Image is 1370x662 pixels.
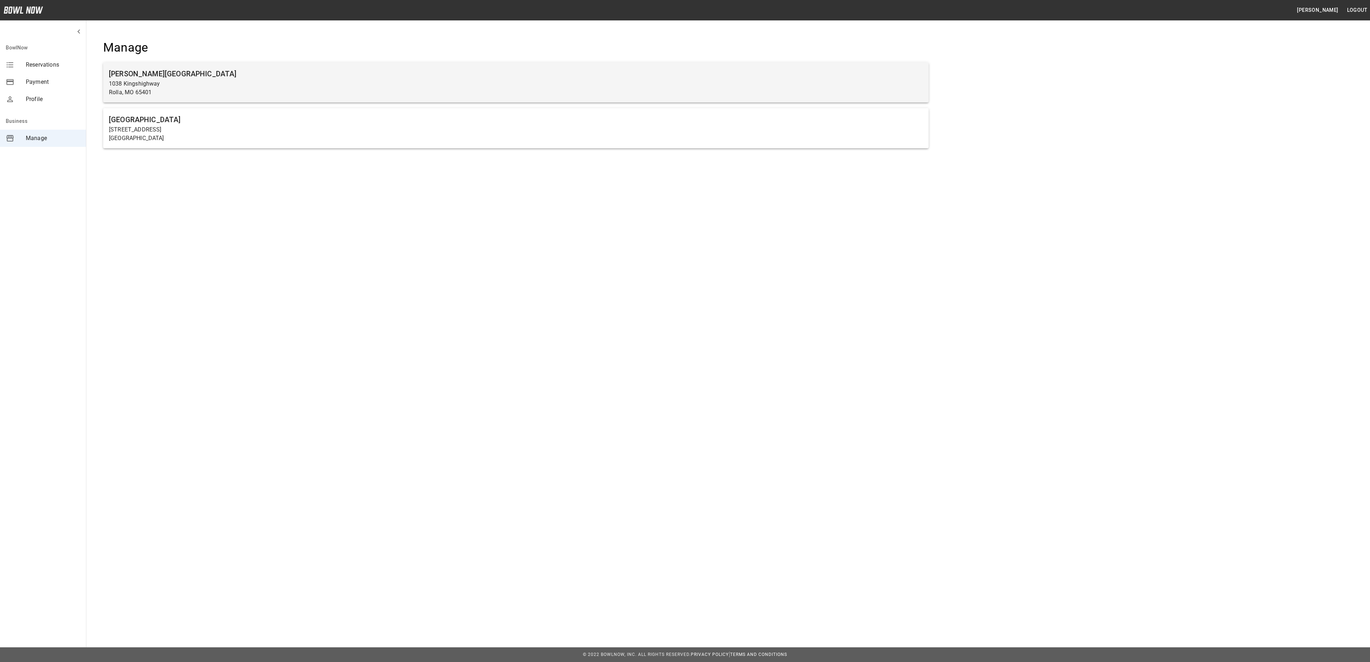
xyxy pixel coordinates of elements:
img: logo [4,6,43,14]
a: Privacy Policy [691,652,729,657]
span: Profile [26,95,80,104]
span: Manage [26,134,80,143]
span: Payment [26,78,80,86]
h4: Manage [103,40,929,55]
span: © 2022 BowlNow, Inc. All Rights Reserved. [583,652,691,657]
p: Rolla, MO 65401 [109,88,923,97]
button: [PERSON_NAME] [1294,4,1341,17]
a: Terms and Conditions [730,652,787,657]
p: [STREET_ADDRESS] [109,125,923,134]
p: [GEOGRAPHIC_DATA] [109,134,923,143]
h6: [GEOGRAPHIC_DATA] [109,114,923,125]
h6: [PERSON_NAME][GEOGRAPHIC_DATA] [109,68,923,80]
span: Reservations [26,61,80,69]
p: 1038 Kingshighway [109,80,923,88]
button: Logout [1344,4,1370,17]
